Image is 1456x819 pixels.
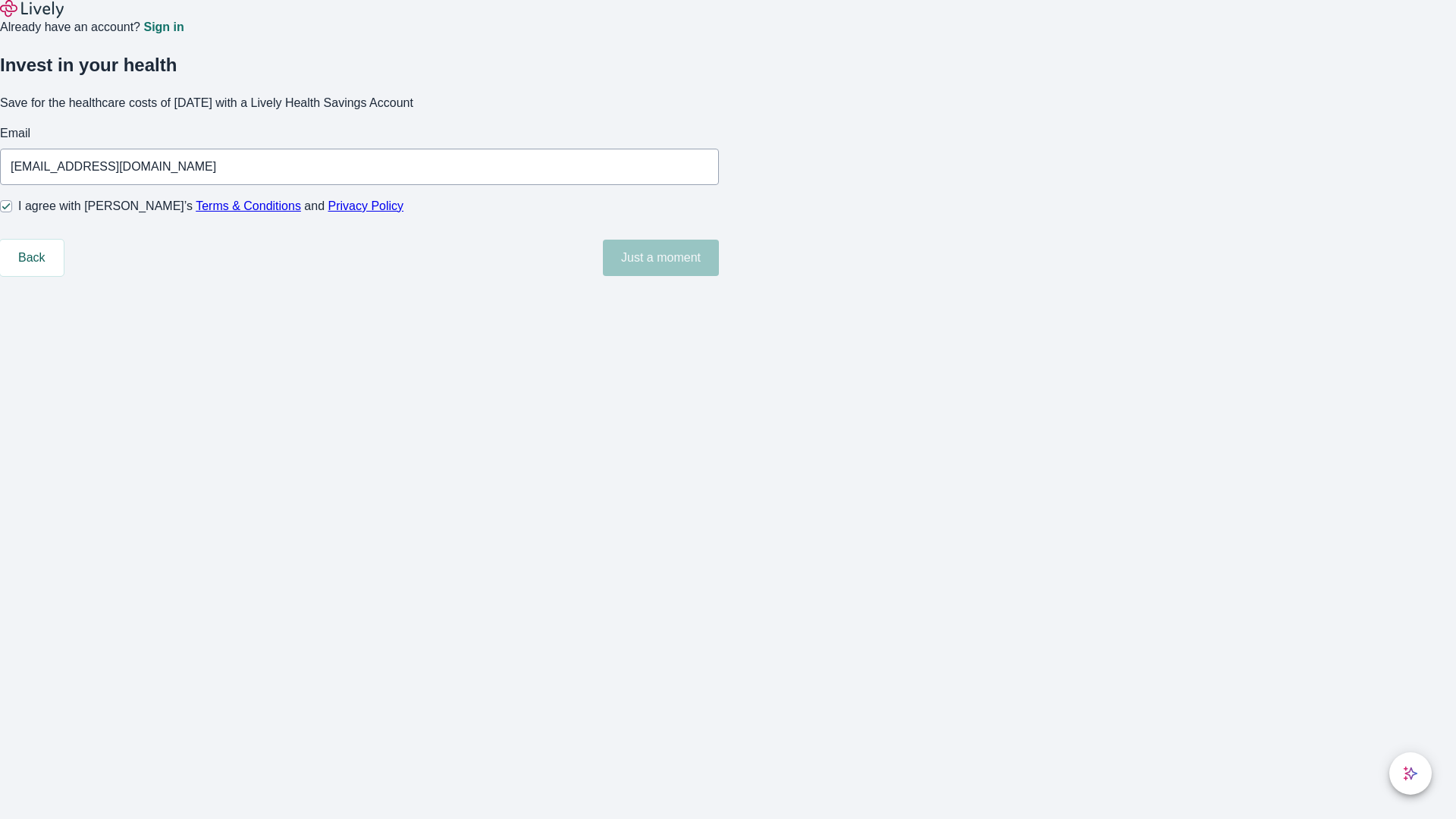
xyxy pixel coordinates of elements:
span: I agree with [PERSON_NAME]’s and [18,197,403,215]
button: chat [1389,752,1432,795]
a: Privacy Policy [328,199,404,212]
a: Terms & Conditions [196,199,301,212]
svg: Lively AI Assistant [1403,766,1418,781]
a: Sign in [143,21,184,33]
